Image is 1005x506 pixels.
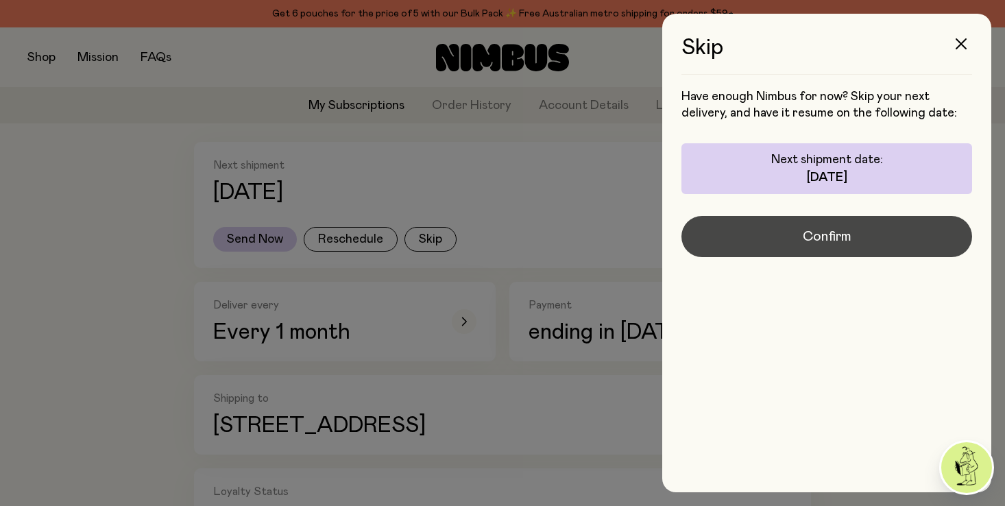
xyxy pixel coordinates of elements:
button: Confirm [681,216,972,257]
h3: Skip [681,36,972,75]
img: agent [941,442,992,493]
p: [DATE] [807,169,847,186]
p: Have enough Nimbus for now? Skip your next delivery, and have it resume on the following date: [681,88,972,121]
span: Confirm [803,227,851,246]
p: Next shipment date: [771,152,883,168]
